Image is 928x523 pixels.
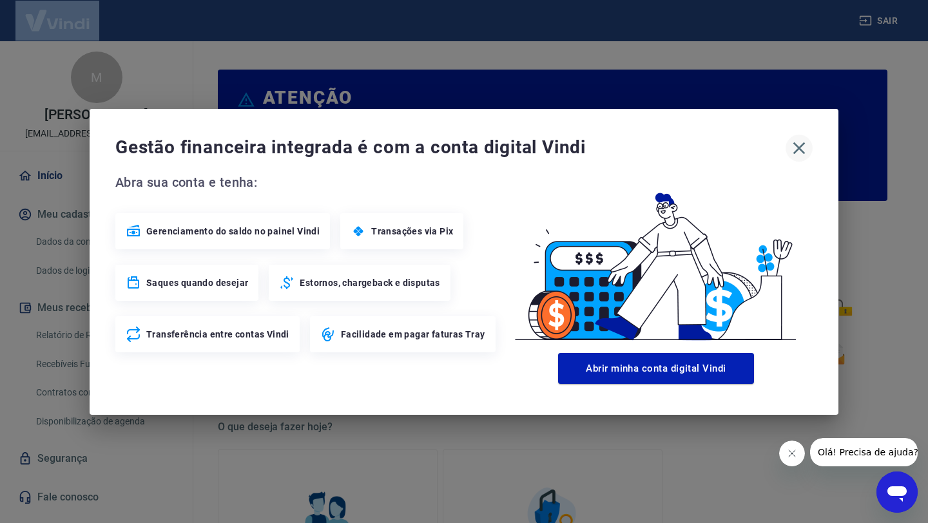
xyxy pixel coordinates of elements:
[146,276,248,289] span: Saques quando desejar
[779,441,805,466] iframe: Fechar mensagem
[341,328,485,341] span: Facilidade em pagar faturas Tray
[810,438,918,466] iframe: Mensagem da empresa
[146,328,289,341] span: Transferência entre contas Vindi
[300,276,440,289] span: Estornos, chargeback e disputas
[115,135,786,160] span: Gestão financeira integrada é com a conta digital Vindi
[499,172,813,348] img: Good Billing
[8,9,108,19] span: Olá! Precisa de ajuda?
[876,471,918,513] iframe: Botão para abrir a janela de mensagens
[558,353,754,384] button: Abrir minha conta digital Vindi
[115,172,499,193] span: Abra sua conta e tenha:
[371,225,453,238] span: Transações via Pix
[146,225,320,238] span: Gerenciamento do saldo no painel Vindi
